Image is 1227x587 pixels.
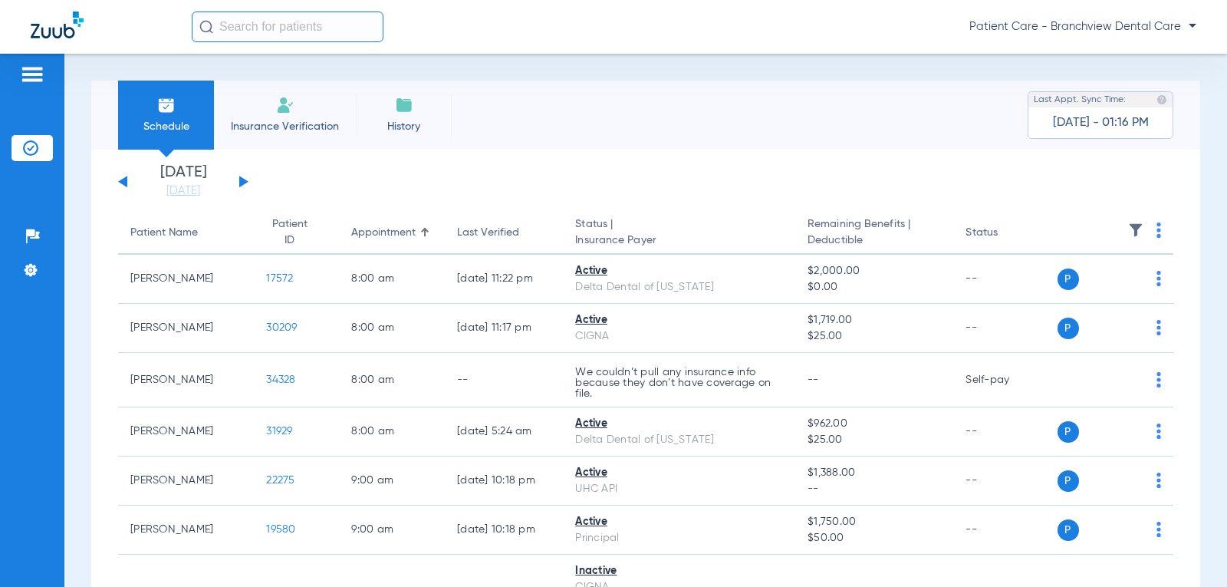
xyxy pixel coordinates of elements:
span: $1,719.00 [808,312,941,328]
div: Active [575,263,783,279]
td: [PERSON_NAME] [118,457,254,506]
span: $25.00 [808,432,941,448]
span: P [1058,318,1079,339]
td: [PERSON_NAME] [118,304,254,353]
iframe: Chat Widget [1150,513,1227,587]
img: group-dot-blue.svg [1156,372,1161,387]
td: [DATE] 11:22 PM [445,255,563,304]
div: Appointment [351,225,416,241]
div: Patient ID [266,216,327,249]
img: last sync help info [1156,94,1167,105]
div: Last Verified [457,225,551,241]
input: Search for patients [192,12,383,42]
span: 30209 [266,322,297,333]
img: Manual Insurance Verification [276,96,294,114]
span: Insurance Payer [575,232,783,249]
div: Patient Name [130,225,198,241]
td: -- [953,506,1057,555]
span: 34328 [266,374,295,385]
span: 17572 [266,273,293,284]
img: History [395,96,413,114]
div: Appointment [351,225,433,241]
img: group-dot-blue.svg [1156,223,1161,238]
div: Patient Name [130,225,242,241]
td: -- [953,255,1057,304]
span: $2,000.00 [808,263,941,279]
span: 19580 [266,524,295,535]
div: Active [575,514,783,530]
span: -- [808,374,819,385]
span: History [367,119,440,134]
td: [PERSON_NAME] [118,407,254,457]
span: $25.00 [808,328,941,345]
span: Insurance Verification [225,119,344,134]
span: Patient Care - Branchview Dental Care [969,19,1196,35]
td: 8:00 AM [339,304,445,353]
span: P [1058,269,1079,290]
img: group-dot-blue.svg [1156,424,1161,439]
td: 9:00 AM [339,457,445,506]
span: 22275 [266,475,294,486]
th: Status [953,212,1057,255]
span: Deductible [808,232,941,249]
span: $0.00 [808,279,941,295]
img: Search Icon [199,20,213,34]
span: P [1058,421,1079,443]
td: 9:00 AM [339,506,445,555]
img: group-dot-blue.svg [1156,271,1161,286]
a: [DATE] [137,183,229,199]
img: group-dot-blue.svg [1156,473,1161,488]
div: Active [575,465,783,481]
span: Last Appt. Sync Time: [1034,92,1126,107]
img: Zuub Logo [31,12,84,38]
td: -- [953,457,1057,506]
div: Principal [575,530,783,546]
th: Status | [563,212,795,255]
td: 8:00 AM [339,353,445,407]
th: Remaining Benefits | [795,212,953,255]
div: Last Verified [457,225,519,241]
span: $50.00 [808,530,941,546]
td: Self-pay [953,353,1057,407]
td: -- [953,407,1057,457]
img: Schedule [157,96,176,114]
div: Patient ID [266,216,313,249]
td: [PERSON_NAME] [118,506,254,555]
span: [DATE] - 01:16 PM [1053,115,1149,130]
li: [DATE] [137,165,229,199]
div: Delta Dental of [US_STATE] [575,279,783,295]
div: Active [575,416,783,432]
div: Inactive [575,563,783,579]
p: We couldn’t pull any insurance info because they don’t have coverage on file. [575,367,783,399]
td: [PERSON_NAME] [118,353,254,407]
td: -- [953,304,1057,353]
td: 8:00 AM [339,407,445,457]
td: [DATE] 5:24 AM [445,407,563,457]
td: [DATE] 10:18 PM [445,457,563,506]
td: 8:00 AM [339,255,445,304]
span: P [1058,470,1079,492]
div: Active [575,312,783,328]
span: Schedule [130,119,202,134]
td: [PERSON_NAME] [118,255,254,304]
img: hamburger-icon [20,65,44,84]
td: [DATE] 11:17 PM [445,304,563,353]
span: $962.00 [808,416,941,432]
span: 31929 [266,426,292,437]
td: [DATE] 10:18 PM [445,506,563,555]
td: -- [445,353,563,407]
span: -- [808,481,941,497]
span: P [1058,519,1079,541]
img: filter.svg [1128,223,1143,238]
div: Delta Dental of [US_STATE] [575,432,783,448]
div: CIGNA [575,328,783,345]
span: $1,750.00 [808,514,941,530]
span: $1,388.00 [808,465,941,481]
div: UHC API [575,481,783,497]
img: group-dot-blue.svg [1156,320,1161,335]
